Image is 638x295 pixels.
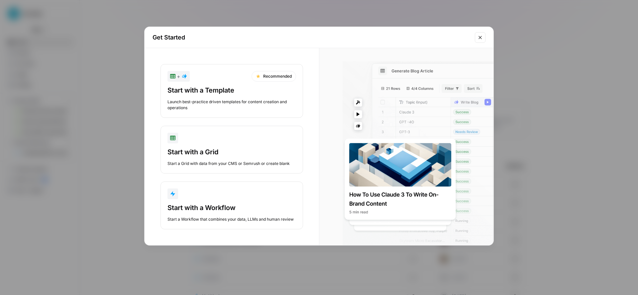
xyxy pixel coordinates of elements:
button: Close modal [475,32,485,43]
div: Start a Workflow that combines your data, LLMs and human review [167,216,296,222]
button: +RecommendedStart with a TemplateLaunch best-practice driven templates for content creation and o... [160,64,303,118]
div: Recommended [252,71,296,82]
div: Launch best-practice driven templates for content creation and operations [167,99,296,111]
div: Start a Grid with data from your CMS or Semrush or create blank [167,161,296,167]
div: Start with a Template [167,86,296,95]
div: Start with a Grid [167,147,296,157]
div: Start with a Workflow [167,203,296,212]
button: Start with a WorkflowStart a Workflow that combines your data, LLMs and human review [160,182,303,229]
h2: Get Started [153,33,471,42]
button: Start with a GridStart a Grid with data from your CMS or Semrush or create blank [160,126,303,174]
div: + [170,72,187,80]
